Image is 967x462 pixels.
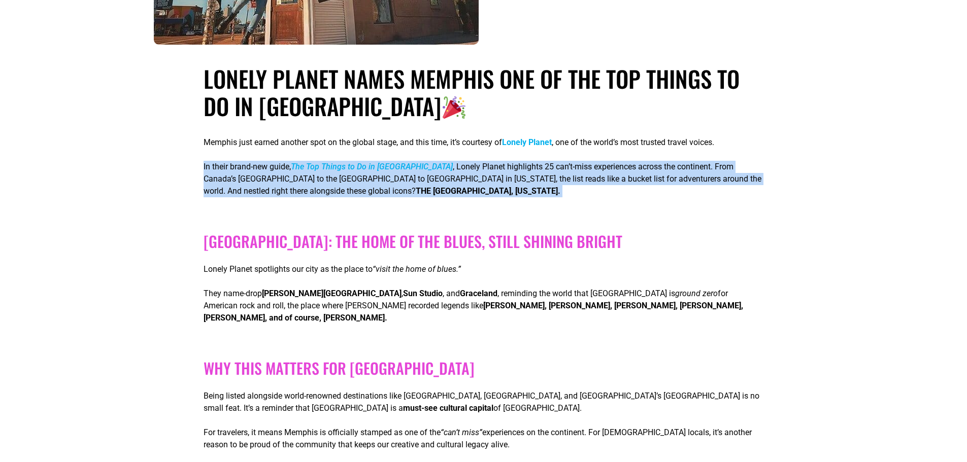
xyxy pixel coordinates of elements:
strong: [GEOGRAPHIC_DATA], [US_STATE]. [433,186,560,196]
a: The Top Things to Do in [GEOGRAPHIC_DATA] [291,162,453,171]
em: ground zero [675,289,718,298]
h2: Why This Matters for [GEOGRAPHIC_DATA] [204,359,763,377]
p: In their brand-new guide, , Lonely Planet highlights 25 can’t-miss experiences across the contine... [204,161,763,197]
p: They name-drop , , and , reminding the world that [GEOGRAPHIC_DATA] is for American rock and roll... [204,288,763,324]
p: Being listed alongside world-renowned destinations like [GEOGRAPHIC_DATA], [GEOGRAPHIC_DATA], and... [204,390,763,414]
p: Memphis just earned another spot on the global stage, and this time, it’s courtesy of , one of th... [204,136,763,149]
strong: Sun Studio [403,289,443,298]
strong: must-see cultural capital [403,403,493,413]
a: Lonely Planet [502,137,552,147]
p: For travelers, it means Memphis is officially stamped as one of the experiences on the continent.... [204,427,763,451]
em: “can’t miss” [441,428,482,437]
h1: Lonely Planet Names Memphis One of the Top Things to Do in [GEOGRAPHIC_DATA] [204,65,763,120]
strong: Graceland [460,289,497,298]
strong: [PERSON_NAME][GEOGRAPHIC_DATA] [262,289,402,298]
strong: [PERSON_NAME], [PERSON_NAME], [PERSON_NAME], [PERSON_NAME], [PERSON_NAME], and of course, [PERSON... [204,301,743,323]
h2: [GEOGRAPHIC_DATA]: The Home of the Blues, Still Shining Bright [204,232,763,251]
img: 🎉 [443,96,465,119]
strong: THE [416,186,431,196]
em: “visit the home of blues.” [373,264,461,274]
p: Lonely Planet spotlights our city as the place to [204,263,763,275]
